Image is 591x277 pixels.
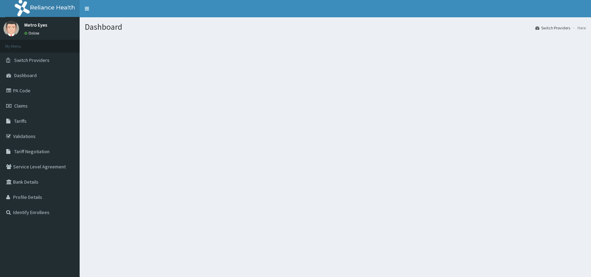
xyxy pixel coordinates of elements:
[14,148,50,155] span: Tariff Negotiation
[3,21,19,36] img: User Image
[14,57,50,63] span: Switch Providers
[14,72,37,79] span: Dashboard
[24,22,47,27] p: Metro Eyes
[14,103,28,109] span: Claims
[571,25,586,31] li: Here
[24,31,41,36] a: Online
[14,118,27,124] span: Tariffs
[85,22,586,31] h1: Dashboard
[535,25,570,31] a: Switch Providers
